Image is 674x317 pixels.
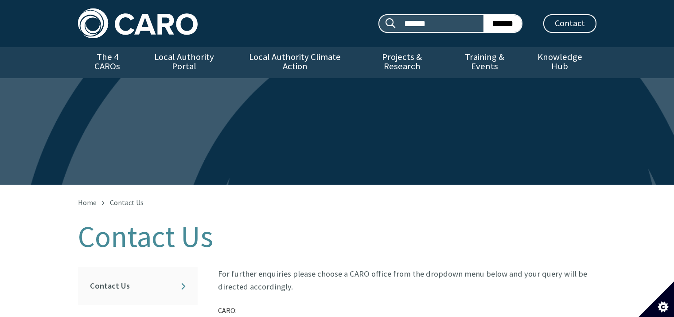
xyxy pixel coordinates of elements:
[446,47,523,78] a: Training & Events
[523,47,596,78] a: Knowledge Hub
[78,47,137,78] a: The 4 CAROs
[232,47,358,78] a: Local Authority Climate Action
[78,8,198,38] img: Caro logo
[639,281,674,317] button: Set cookie preferences
[218,304,237,317] label: CARO:
[137,47,232,78] a: Local Authority Portal
[358,47,446,78] a: Projects & Research
[78,220,596,253] h1: Contact Us
[110,198,144,207] span: Contact Us
[543,14,596,33] a: Contact
[218,267,596,293] p: For further enquiries please choose a CARO office from the dropdown menu below and your query wil...
[78,198,97,207] a: Home
[89,276,187,297] a: Contact Us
